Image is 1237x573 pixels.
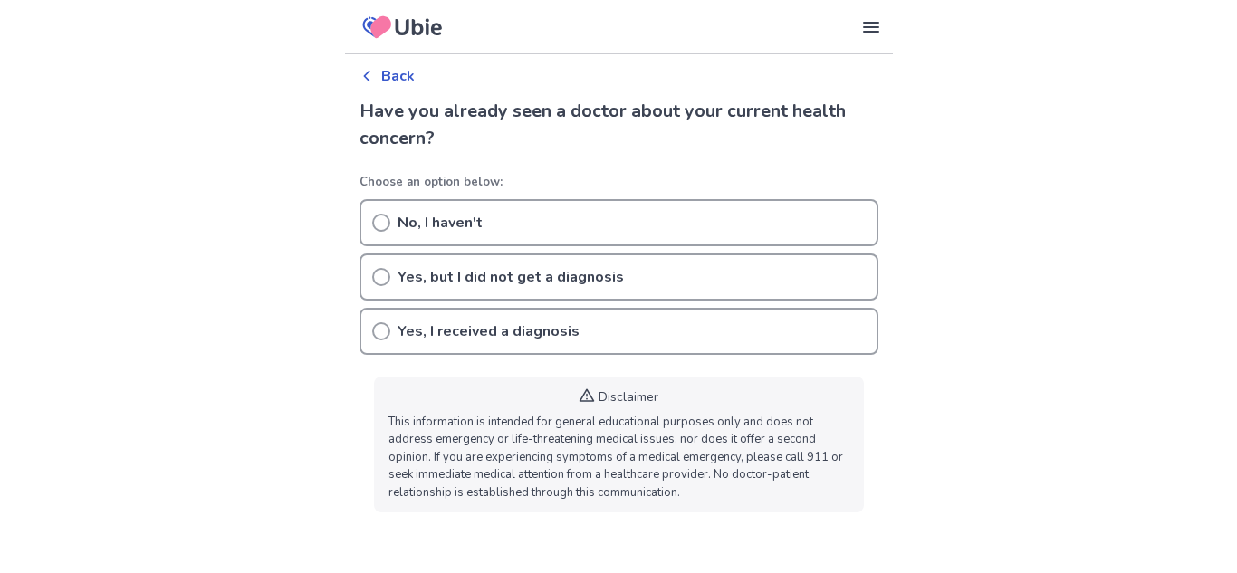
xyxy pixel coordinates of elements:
p: Back [381,65,415,87]
p: Disclaimer [599,387,658,406]
h2: Have you already seen a doctor about your current health concern? [360,98,878,152]
p: This information is intended for general educational purposes only and does not address emergency... [388,414,849,502]
p: No, I haven't [398,212,483,234]
p: Yes, I received a diagnosis [398,320,580,342]
p: Yes, but I did not get a diagnosis [398,266,624,288]
p: Choose an option below: [360,174,878,192]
